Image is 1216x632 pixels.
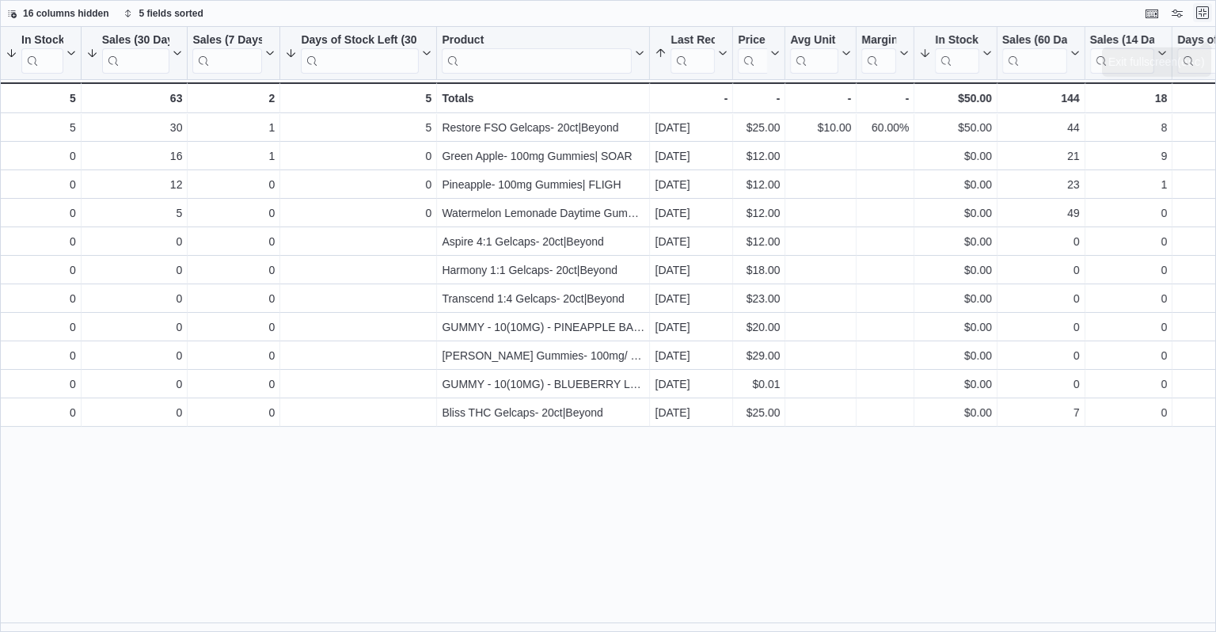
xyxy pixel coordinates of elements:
[192,33,275,74] button: Sales (7 Days)
[192,232,275,251] div: 0
[86,375,183,394] div: 0
[738,318,780,337] div: $20.00
[1090,89,1168,108] div: 18
[919,375,991,394] div: $0.00
[655,89,728,108] div: -
[1090,375,1168,394] div: 0
[738,375,780,394] div: $0.01
[117,4,210,23] button: 5 fields sorted
[192,89,275,108] div: 2
[442,346,644,365] div: [PERSON_NAME] Gummies- 100mg/ 10mg ea| FLIGH| Southern Crop
[655,147,728,166] div: [DATE]
[738,232,780,251] div: $12.00
[285,89,431,108] div: 5
[6,175,76,194] div: 0
[285,204,431,223] div: 0
[192,261,275,280] div: 0
[738,89,780,108] div: -
[192,403,275,422] div: 0
[285,175,431,194] div: 0
[655,318,728,337] div: [DATE]
[919,118,991,137] div: $50.00
[790,33,851,74] button: Avg Unit Cost
[655,232,728,251] div: [DATE]
[192,175,275,194] div: 0
[919,204,991,223] div: $0.00
[1090,147,1168,166] div: 9
[442,33,632,48] div: Product
[86,204,183,223] div: 5
[790,33,838,74] div: Avg Unit Cost
[1002,147,1080,166] div: 21
[738,118,780,137] div: $25.00
[139,7,203,20] span: 5 fields sorted
[192,318,275,337] div: 0
[442,147,644,166] div: Green Apple- 100mg Gummies| SOAR
[442,33,644,74] button: Product
[6,403,76,422] div: 0
[86,33,183,74] button: Sales (30 Days)
[1193,3,1212,22] button: Exit fullscreen
[86,346,183,365] div: 0
[1002,375,1080,394] div: 0
[301,33,419,48] div: Days of Stock Left (30 Days)
[671,33,715,74] div: Last Received Date
[21,33,63,74] div: In Stock Qty
[919,261,991,280] div: $0.00
[1090,118,1168,137] div: 8
[6,346,76,365] div: 0
[1090,403,1168,422] div: 0
[86,318,183,337] div: 0
[1090,204,1168,223] div: 0
[301,33,419,74] div: Days of Stock Left (30 Days)
[861,33,909,74] button: Margin
[738,204,780,223] div: $12.00
[655,175,728,194] div: [DATE]
[1002,261,1080,280] div: 0
[1002,33,1067,48] div: Sales (60 Days)
[442,204,644,223] div: Watermelon Lemonade Daytime Gummies- 100mg| SOAR
[1090,232,1168,251] div: 0
[86,403,183,422] div: 0
[919,289,991,308] div: $0.00
[861,33,896,48] div: Margin
[1090,175,1168,194] div: 1
[285,118,431,137] div: 5
[1090,289,1168,308] div: 0
[861,33,896,74] div: Margin
[192,204,275,223] div: 0
[655,204,728,223] div: [DATE]
[86,232,183,251] div: 0
[192,289,275,308] div: 0
[655,375,728,394] div: [DATE]
[1002,33,1067,74] div: Sales (60 Days)
[655,289,728,308] div: [DATE]
[442,232,644,251] div: Aspire 4:1 Gelcaps- 20ct|Beyond
[6,33,76,74] button: In Stock Qty
[655,261,728,280] div: [DATE]
[919,89,991,108] div: $50.00
[1002,318,1080,337] div: 0
[442,289,644,308] div: Transcend 1:4 Gelcaps- 20ct|Beyond
[86,147,183,166] div: 16
[442,118,644,137] div: Restore FSO Gelcaps- 20ct|Beyond
[6,375,76,394] div: 0
[655,346,728,365] div: [DATE]
[935,33,978,48] div: In Stock Cost
[655,118,728,137] div: [DATE]
[442,175,644,194] div: Pineapple- 100mg Gummies| FLIGH
[86,118,183,137] div: 30
[442,375,644,394] div: GUMMY - 10(10MG) - BLUEBERRY LAVENDER (I) - 13076
[1002,289,1080,308] div: 0
[738,175,780,194] div: $12.00
[655,403,728,422] div: [DATE]
[1108,42,1205,59] div: Exit fullscreen ( )
[442,318,644,337] div: GUMMY - 10(10MG) - PINEAPPLE BASIL (H) - [DATE] - 5516
[1002,33,1080,74] button: Sales (60 Days)
[192,118,275,137] div: 1
[86,261,183,280] div: 0
[192,375,275,394] div: 0
[790,33,838,48] div: Avg Unit Cost
[192,346,275,365] div: 0
[1002,204,1080,223] div: 49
